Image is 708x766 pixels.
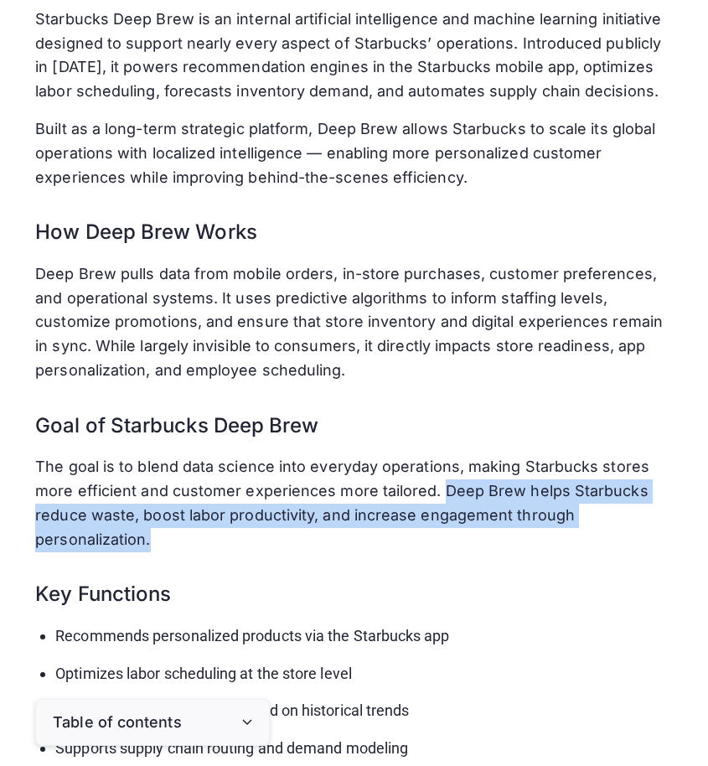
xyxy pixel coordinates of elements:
h3: Goal of Starbucks Deep Brew [35,396,673,442]
li: Recommends personalized products via the Starbucks app [55,624,673,649]
div: Table of contents [53,713,181,732]
p: The goal is to blend data science into everyday operations, making Starbucks stores more efficien... [35,455,673,551]
p: Deep Brew pulls data from mobile orders, in-store purchases, customer preferences, and operationa... [35,262,673,383]
h3: How Deep Brew Works [35,203,673,248]
li: Supports supply chain routing and demand modeling [55,737,673,761]
h3: Key Functions [35,565,673,610]
p: Starbucks Deep Brew is an internal artificial intelligence and machine learning initiative design... [35,8,673,104]
p: Built as a long-term strategic platform, Deep Brew allows Starbucks to scale its global operation... [35,117,673,189]
li: Optimizes labor scheduling at the store level [55,662,673,686]
li: Forecasts inventory needs based on historical trends [55,699,673,723]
